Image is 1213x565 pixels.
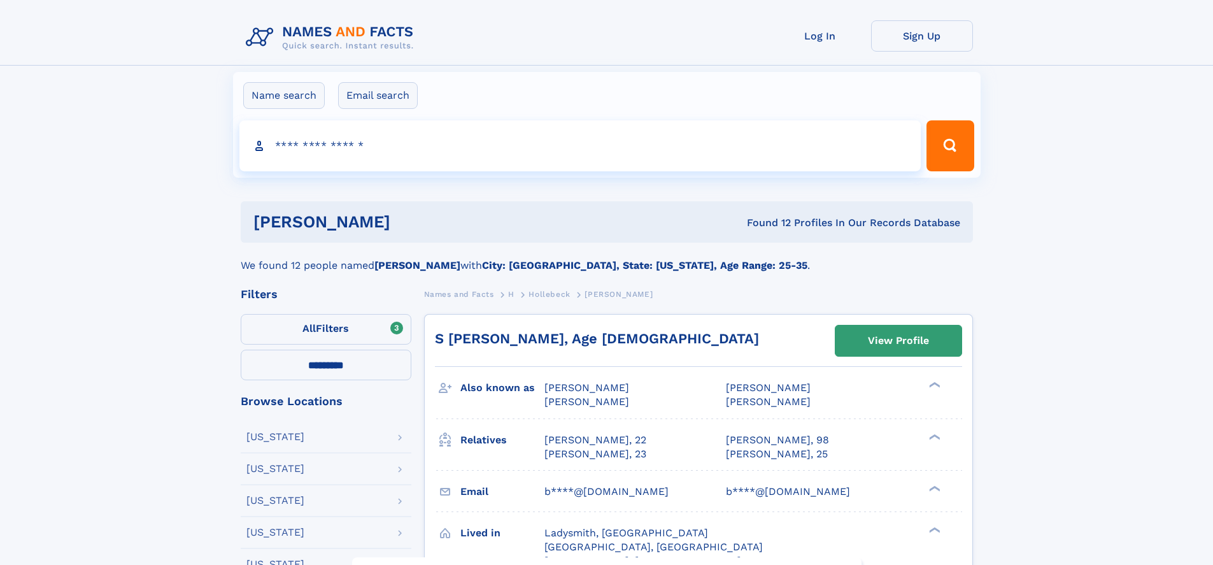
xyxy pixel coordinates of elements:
[338,82,418,109] label: Email search
[544,396,629,408] span: [PERSON_NAME]
[868,326,929,355] div: View Profile
[460,481,544,503] h3: Email
[482,259,807,271] b: City: [GEOGRAPHIC_DATA], State: [US_STATE], Age Range: 25-35
[528,290,570,299] span: Hollebeck
[435,331,759,347] a: S [PERSON_NAME], Age [DEMOGRAPHIC_DATA]
[726,447,828,461] a: [PERSON_NAME], 25
[243,82,325,109] label: Name search
[508,290,514,299] span: H
[246,496,304,506] div: [US_STATE]
[726,433,829,447] a: [PERSON_NAME], 98
[241,289,411,300] div: Filters
[528,286,570,302] a: Hollebeck
[241,314,411,345] label: Filters
[835,325,961,356] a: View Profile
[926,381,941,389] div: ❯
[246,527,304,538] div: [US_STATE]
[460,429,544,451] h3: Relatives
[508,286,514,302] a: H
[246,464,304,474] div: [US_STATE]
[544,433,646,447] a: [PERSON_NAME], 22
[460,522,544,544] h3: Lived in
[246,432,304,442] div: [US_STATE]
[544,541,763,553] span: [GEOGRAPHIC_DATA], [GEOGRAPHIC_DATA]
[241,396,411,407] div: Browse Locations
[769,20,871,52] a: Log In
[926,433,941,441] div: ❯
[253,214,569,230] h1: [PERSON_NAME]
[585,290,653,299] span: [PERSON_NAME]
[926,526,941,534] div: ❯
[726,382,811,394] span: [PERSON_NAME]
[926,120,974,171] button: Search Button
[241,20,424,55] img: Logo Names and Facts
[239,120,921,171] input: search input
[544,447,646,461] a: [PERSON_NAME], 23
[926,484,941,492] div: ❯
[424,286,494,302] a: Names and Facts
[871,20,973,52] a: Sign Up
[569,216,960,230] div: Found 12 Profiles In Our Records Database
[544,527,708,539] span: Ladysmith, [GEOGRAPHIC_DATA]
[374,259,460,271] b: [PERSON_NAME]
[544,382,629,394] span: [PERSON_NAME]
[460,377,544,399] h3: Also known as
[302,322,316,334] span: All
[241,243,973,273] div: We found 12 people named with .
[726,396,811,408] span: [PERSON_NAME]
